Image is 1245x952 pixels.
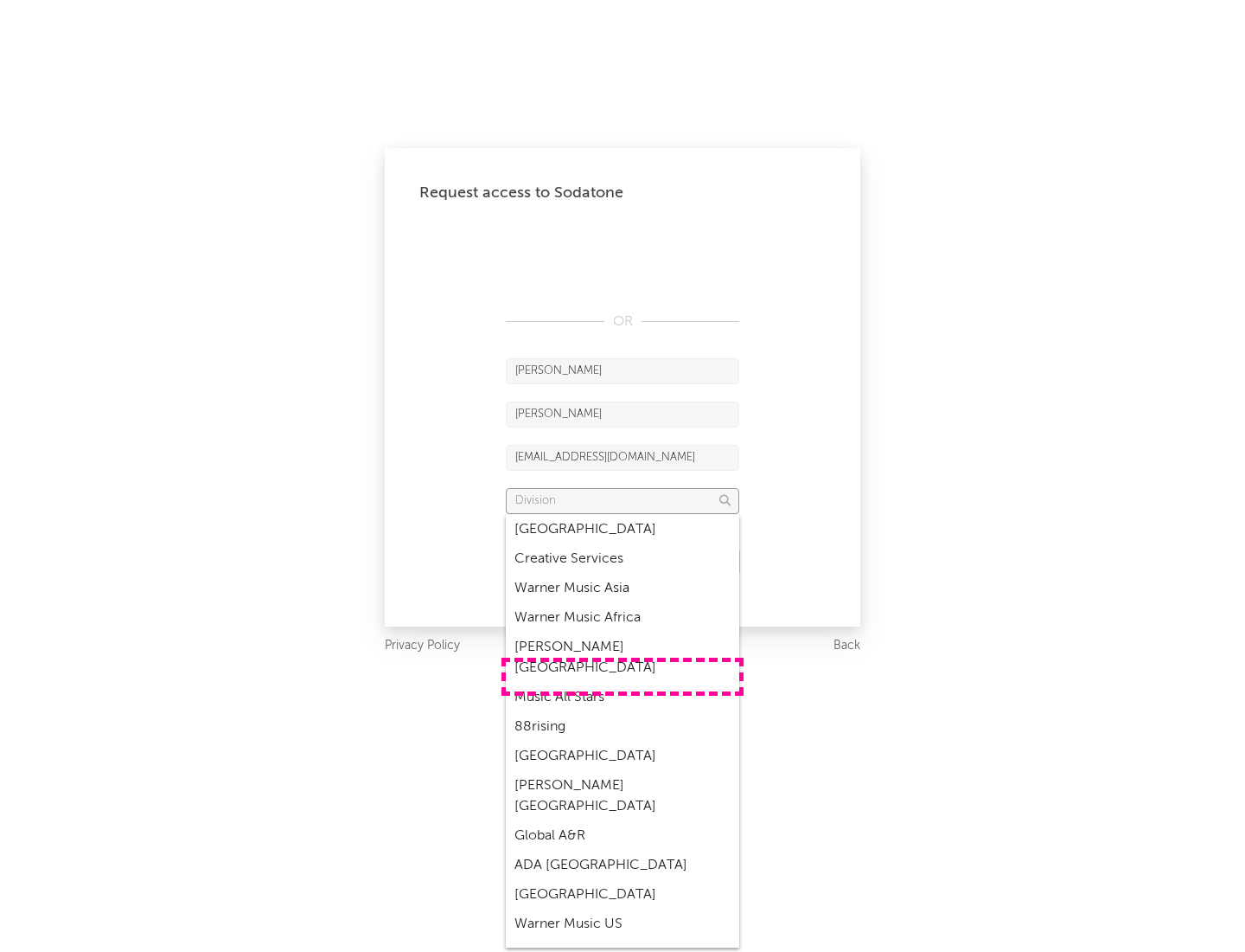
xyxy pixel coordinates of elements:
[506,603,739,633] div: Warner Music Africa
[833,635,860,657] a: Back
[506,544,739,574] div: Creative Services
[506,771,739,821] div: [PERSON_NAME] [GEOGRAPHIC_DATA]
[385,635,460,657] a: Privacy Policy
[506,683,739,712] div: Music All Stars
[506,358,739,384] input: First Name
[506,880,739,910] div: [GEOGRAPHIC_DATA]
[506,851,739,880] div: ADA [GEOGRAPHIC_DATA]
[506,402,739,428] input: Last Name
[506,742,739,771] div: [GEOGRAPHIC_DATA]
[506,312,739,332] div: OR
[506,712,739,742] div: 88rising
[419,183,826,203] div: Request access to Sodatone
[506,574,739,603] div: Warner Music Asia
[506,633,739,683] div: [PERSON_NAME] [GEOGRAPHIC_DATA]
[506,910,739,939] div: Warner Music US
[506,488,739,514] input: Division
[506,515,739,544] div: [GEOGRAPHIC_DATA]
[506,445,739,471] input: Email
[506,821,739,851] div: Global A&R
